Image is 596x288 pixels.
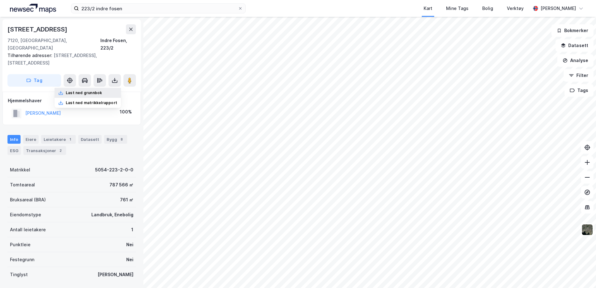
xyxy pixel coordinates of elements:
[565,258,596,288] iframe: Chat Widget
[10,241,31,248] div: Punktleie
[10,226,46,233] div: Antall leietakere
[79,4,238,13] input: Søk på adresse, matrikkel, gårdeiere, leietakere eller personer
[126,256,133,263] div: Nei
[126,241,133,248] div: Nei
[78,135,102,144] div: Datasett
[104,135,127,144] div: Bygg
[8,97,136,104] div: Hjemmelshaver
[482,5,493,12] div: Bolig
[10,256,34,263] div: Festegrunn
[100,37,136,52] div: Indre Fosen, 223/2
[424,5,432,12] div: Kart
[7,135,21,144] div: Info
[7,37,100,52] div: 7120, [GEOGRAPHIC_DATA], [GEOGRAPHIC_DATA]
[10,196,46,204] div: Bruksareal (BRA)
[10,166,30,174] div: Matrikkel
[66,100,117,105] div: Last ned matrikkelrapport
[10,271,28,278] div: Tinglyst
[541,5,576,12] div: [PERSON_NAME]
[507,5,524,12] div: Verktøy
[581,224,593,236] img: 9k=
[67,136,73,142] div: 1
[7,146,21,155] div: ESG
[557,54,594,67] button: Analyse
[120,196,133,204] div: 761 ㎡
[10,181,35,189] div: Tomteareal
[7,53,54,58] span: Tilhørende adresser:
[118,136,125,142] div: 8
[446,5,469,12] div: Mine Tags
[131,226,133,233] div: 1
[98,271,133,278] div: [PERSON_NAME]
[120,108,132,116] div: 100%
[66,90,102,95] div: Last ned grunnbok
[10,4,56,13] img: logo.a4113a55bc3d86da70a041830d287a7e.svg
[555,39,594,52] button: Datasett
[551,24,594,37] button: Bokmerker
[7,74,61,87] button: Tag
[109,181,133,189] div: 787 566 ㎡
[565,84,594,97] button: Tags
[91,211,133,218] div: Landbruk, Enebolig
[7,24,69,34] div: [STREET_ADDRESS]
[10,211,41,218] div: Eiendomstype
[23,146,66,155] div: Transaksjoner
[57,147,64,154] div: 2
[7,52,131,67] div: [STREET_ADDRESS], [STREET_ADDRESS]
[23,135,39,144] div: Eiere
[564,69,594,82] button: Filter
[41,135,76,144] div: Leietakere
[95,166,133,174] div: 5054-223-2-0-0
